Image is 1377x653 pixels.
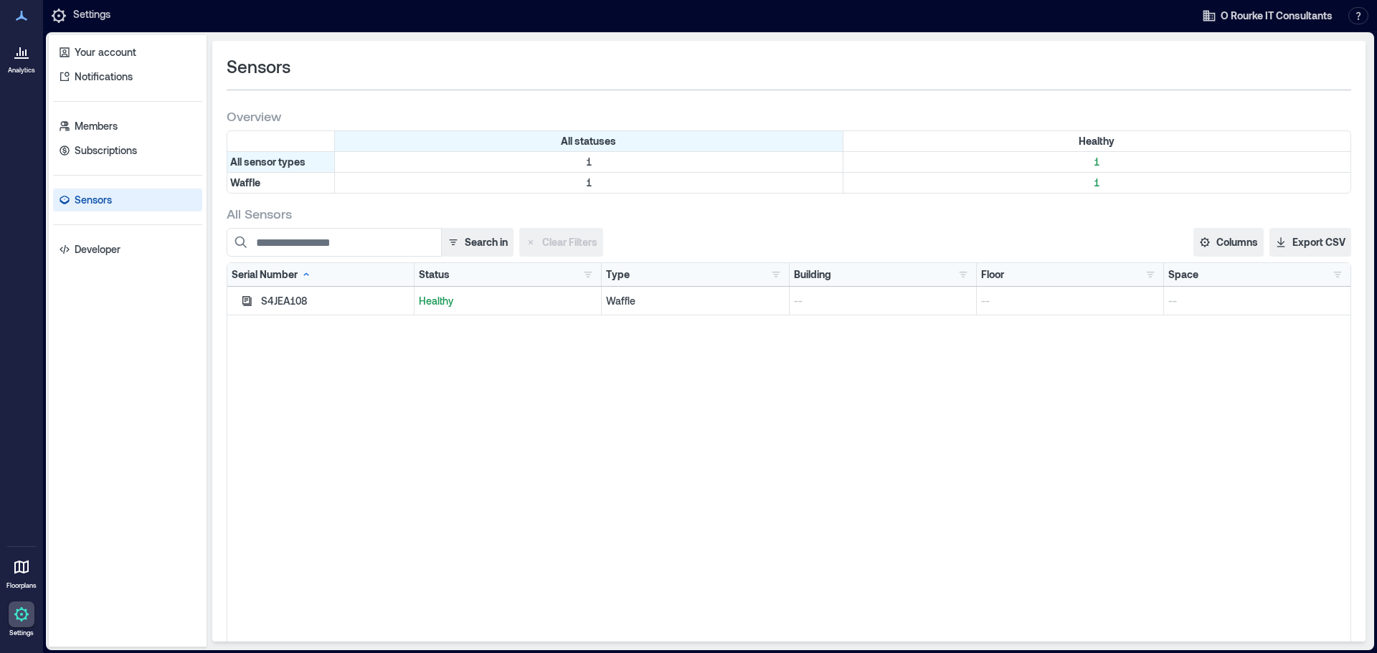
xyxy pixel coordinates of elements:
p: -- [981,294,1159,308]
a: Subscriptions [53,139,202,162]
p: Members [75,119,118,133]
div: Building [794,267,831,282]
div: Filter by Status: Healthy [843,131,1351,151]
p: Sensors [75,193,112,207]
p: -- [1168,294,1346,308]
button: Export CSV [1269,228,1351,257]
a: Sensors [53,189,202,211]
p: Healthy [419,294,597,308]
div: Serial Number [232,267,312,282]
p: Notifications [75,70,133,84]
p: Analytics [8,66,35,75]
p: Developer [75,242,120,257]
div: Filter by Type: Waffle & Status: Healthy [843,173,1351,193]
p: Settings [73,7,110,24]
p: Subscriptions [75,143,137,158]
p: Your account [75,45,136,59]
span: Sensors [227,55,290,78]
a: Floorplans [2,550,41,594]
p: 1 [846,155,1348,169]
span: All Sensors [227,205,292,222]
a: Developer [53,238,202,261]
a: Analytics [4,34,39,79]
div: Type [606,267,630,282]
p: 1 [338,155,840,169]
p: -- [794,294,972,308]
p: Floorplans [6,581,37,590]
a: Your account [53,41,202,64]
div: Space [1168,267,1198,282]
button: Clear Filters [519,228,603,257]
p: Settings [9,629,34,637]
a: Settings [4,597,39,642]
span: Overview [227,108,281,125]
a: Notifications [53,65,202,88]
div: Waffle [606,294,784,308]
button: O Rourke IT Consultants [1198,4,1337,27]
p: 1 [846,176,1348,190]
div: All statuses [335,131,843,151]
a: Members [53,115,202,138]
button: Search in [441,228,514,257]
p: 1 [338,176,840,190]
button: Columns [1193,228,1264,257]
div: Filter by Type: Waffle [227,173,335,193]
div: All sensor types [227,152,335,172]
div: Floor [981,267,1004,282]
div: Status [419,267,450,282]
span: O Rourke IT Consultants [1221,9,1333,23]
div: S4JEA108 [261,294,410,308]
